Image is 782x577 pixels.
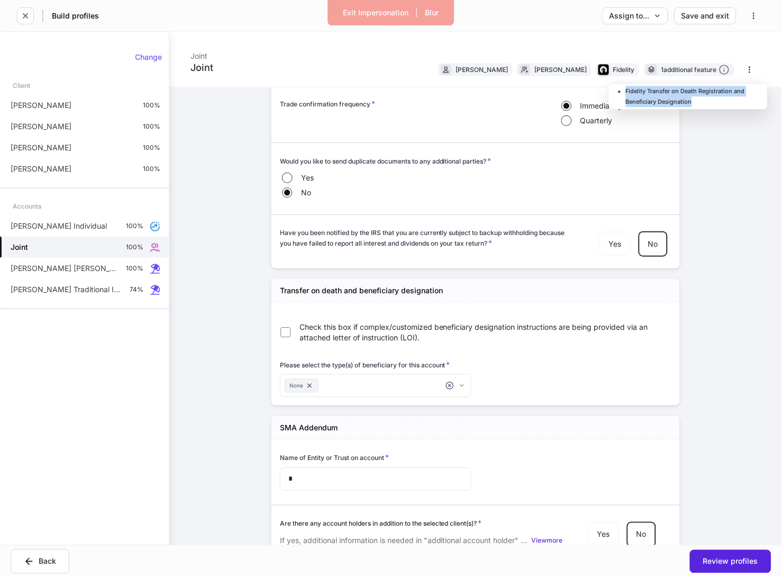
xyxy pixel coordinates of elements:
[24,556,56,567] div: Back
[299,322,666,343] span: Check this box if complex/customized beneficiary designation instructions are being provided via ...
[580,115,613,126] span: Quarterly
[280,422,338,433] h5: SMA Addendum
[13,197,41,215] div: Accounts
[190,44,213,61] div: Joint
[280,453,389,463] h6: Name of Entity or Trust on account
[580,101,623,111] span: Immediately
[626,86,763,107] li: Fidelity Transfer on Death Registration and Beneficiary Designation
[661,65,730,76] div: 1 additional feature
[143,165,160,173] p: 100%
[52,11,99,21] h5: Build profiles
[126,243,143,251] p: 100%
[143,143,160,152] p: 100%
[11,142,71,153] p: [PERSON_NAME]
[280,536,530,546] p: If yes, additional information is needed in "additional account holder" section below.
[534,65,587,75] div: [PERSON_NAME]
[280,228,575,248] h6: Have you been notified by the IRS that you are currently subject to backup withholding because yo...
[135,53,162,61] div: Change
[11,164,71,174] p: [PERSON_NAME]
[456,65,508,75] div: [PERSON_NAME]
[343,9,409,16] div: Exit Impersonation
[11,263,117,274] p: [PERSON_NAME] [PERSON_NAME]
[11,221,107,231] p: [PERSON_NAME] Individual
[532,538,563,544] div: View more
[690,550,771,573] button: Review profiles
[703,558,758,565] div: Review profiles
[11,121,71,132] p: [PERSON_NAME]
[610,12,661,20] div: Assign to...
[126,264,143,273] p: 100%
[681,12,730,20] div: Save and exit
[603,7,668,24] button: Assign to...
[11,100,71,111] p: [PERSON_NAME]
[301,187,311,198] span: No
[419,4,446,21] button: Blur
[280,285,443,296] h5: Transfer on death and beneficiary designation
[280,98,375,109] h6: Trade confirmation frequency
[675,7,736,24] button: Save and exit
[143,101,160,110] p: 100%
[613,65,635,75] div: Fidelity
[126,222,143,230] p: 100%
[280,156,492,166] h6: Would you like to send duplicate documents to any additional parties?
[190,61,213,74] div: Joint
[280,518,563,529] div: Are there any account holders in addition to the selected client(s)?
[11,242,28,253] h5: Joint
[301,173,314,183] span: Yes
[425,9,439,16] div: Blur
[11,549,69,574] button: Back
[143,122,160,131] p: 100%
[289,382,303,390] span: None
[11,284,121,295] p: [PERSON_NAME] Traditional IRA
[337,4,416,21] button: Exit Impersonation
[130,285,143,294] p: 74%
[532,536,563,546] button: Viewmore
[13,76,30,95] div: Client
[280,359,450,370] h6: Please select the type(s) of beneficiary for this account
[128,49,169,66] button: Change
